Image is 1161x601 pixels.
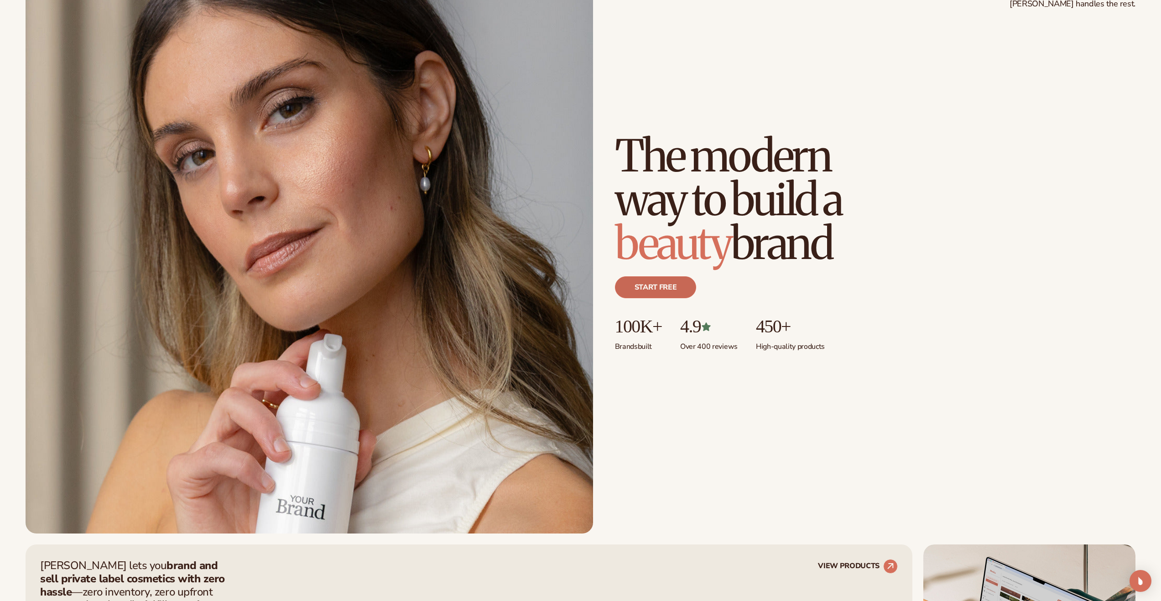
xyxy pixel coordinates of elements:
a: Start free [615,276,697,298]
a: VIEW PRODUCTS [818,559,898,574]
span: beauty [615,216,731,271]
p: 450+ [756,316,825,337]
p: 100K+ [615,316,662,337]
h1: The modern way to build a brand [615,134,907,265]
p: Over 400 reviews [680,337,738,352]
p: Brands built [615,337,662,352]
p: 4.9 [680,316,738,337]
div: Open Intercom Messenger [1130,570,1151,592]
p: High-quality products [756,337,825,352]
strong: brand and sell private label cosmetics with zero hassle [40,558,225,599]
